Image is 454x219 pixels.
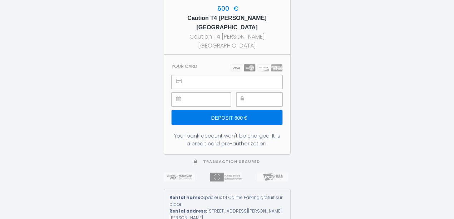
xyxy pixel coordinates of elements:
[203,159,260,164] span: Transaction secured
[171,32,284,50] div: Caution T4 [PERSON_NAME][GEOGRAPHIC_DATA]
[172,110,282,125] input: Deposit 600 €
[172,64,197,69] h3: Your card
[188,93,230,106] iframe: Moldura de introdução de data de validade segura
[216,4,238,13] span: 600 €
[169,194,202,200] strong: Rental name:
[188,75,282,89] iframe: Moldura de introdução de número de cartão seguro
[169,194,285,208] div: Spacieux t4 Calme Parking gratuit sur place
[171,14,284,32] h5: Caution T4 [PERSON_NAME][GEOGRAPHIC_DATA]
[231,64,282,71] img: carts.png
[252,93,282,106] iframe: Moldura de introdução de CVC segura
[169,208,207,214] strong: Rental address:
[172,132,282,148] div: Your bank account won't be charged. It is a credit card pre-authorization.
